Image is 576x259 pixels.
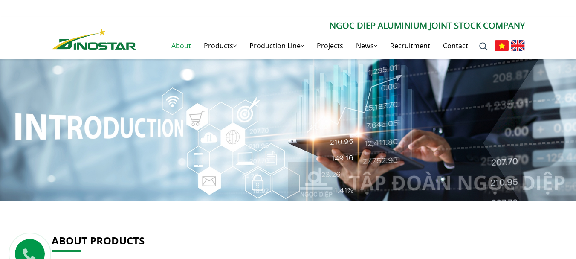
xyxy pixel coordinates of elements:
[243,32,310,59] a: Production Line
[310,32,350,59] a: Projects
[197,32,243,59] a: Products
[495,40,509,51] img: Tiếng Việt
[52,29,136,50] img: Nhôm Dinostar
[165,32,197,59] a: About
[511,40,525,51] img: English
[437,32,475,59] a: Contact
[479,42,488,51] img: search
[350,32,384,59] a: News
[384,32,437,59] a: Recruitment
[136,19,525,32] p: Ngoc Diep Aluminium Joint Stock Company
[52,233,145,247] a: About products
